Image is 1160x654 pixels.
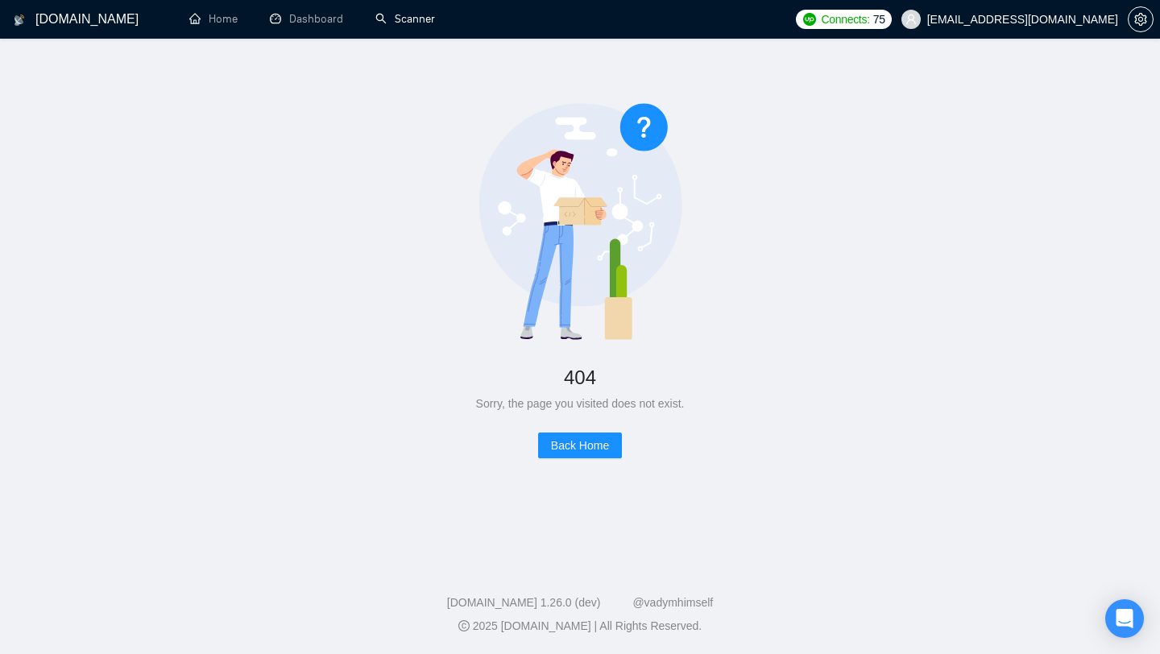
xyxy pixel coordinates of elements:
a: setting [1128,13,1154,26]
div: 2025 [DOMAIN_NAME] | All Rights Reserved. [13,618,1147,635]
img: upwork-logo.png [803,13,816,26]
span: setting [1129,13,1153,26]
span: Connects: [821,10,869,28]
a: searchScanner [375,12,435,26]
button: setting [1128,6,1154,32]
div: Open Intercom Messenger [1105,599,1144,638]
span: copyright [458,620,470,631]
span: user [905,14,917,25]
a: [DOMAIN_NAME] 1.26.0 (dev) [447,596,601,609]
a: homeHome [189,12,238,26]
a: dashboardDashboard [270,12,343,26]
button: Back Home [538,433,622,458]
div: Sorry, the page you visited does not exist. [52,395,1108,412]
a: @vadymhimself [632,596,713,609]
span: Back Home [551,437,609,454]
img: logo [14,7,25,33]
span: 75 [873,10,885,28]
div: 404 [52,360,1108,395]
